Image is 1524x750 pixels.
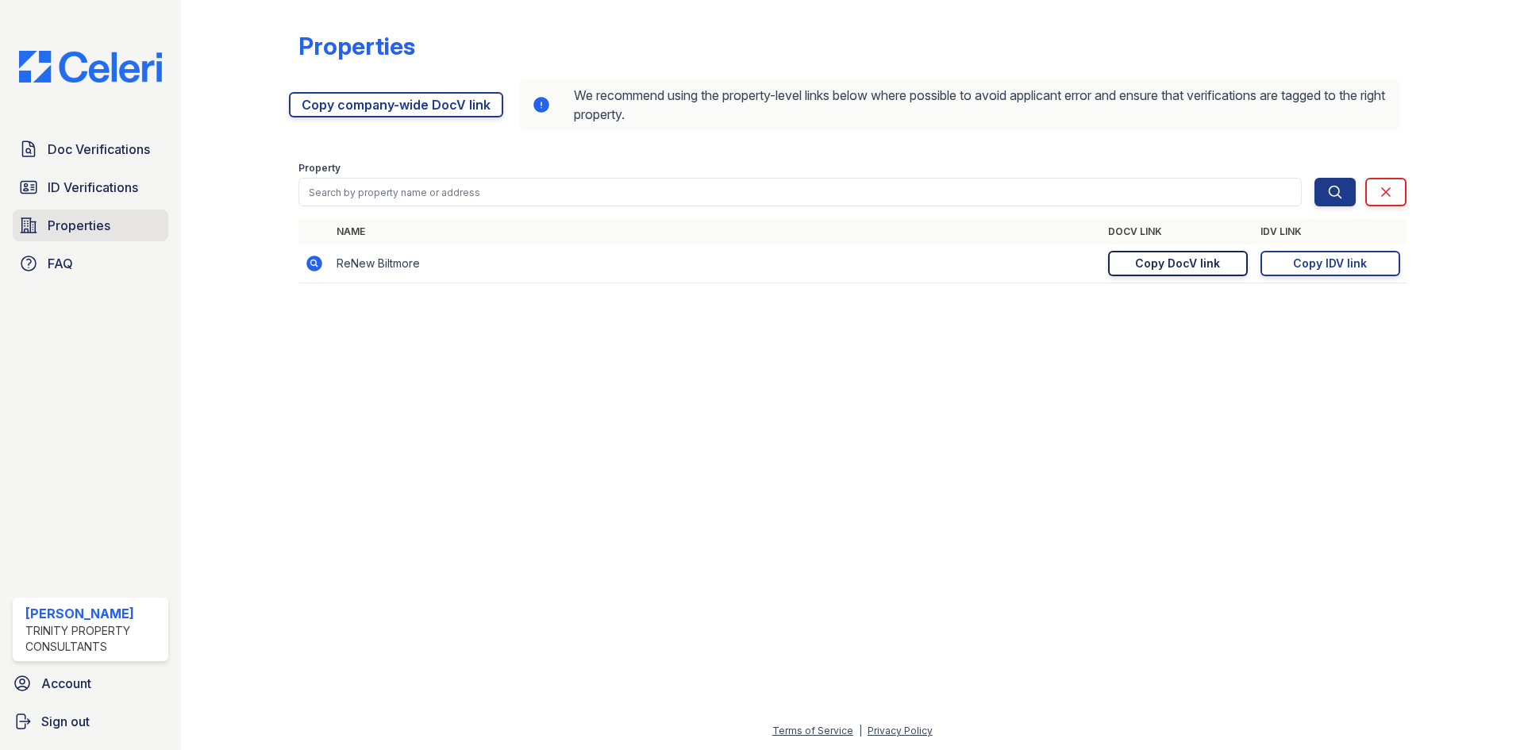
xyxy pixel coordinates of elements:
label: Property [298,162,341,175]
a: Copy IDV link [1260,251,1400,276]
div: Trinity Property Consultants [25,623,162,655]
div: Copy IDV link [1293,256,1367,271]
a: Copy company-wide DocV link [289,92,503,117]
a: FAQ [13,248,168,279]
a: Account [6,667,175,699]
div: [PERSON_NAME] [25,604,162,623]
span: Sign out [41,712,90,731]
a: ID Verifications [13,171,168,203]
a: Sign out [6,706,175,737]
a: Properties [13,210,168,241]
div: Copy DocV link [1135,256,1220,271]
span: Properties [48,216,110,235]
span: Doc Verifications [48,140,150,159]
div: Properties [298,32,415,60]
th: IDV Link [1254,219,1407,244]
span: ID Verifications [48,178,138,197]
th: Name [330,219,1102,244]
td: ReNew Biltmore [330,244,1102,283]
span: Account [41,674,91,693]
a: Copy DocV link [1108,251,1248,276]
a: Terms of Service [772,725,853,737]
input: Search by property name or address [298,178,1302,206]
th: DocV Link [1102,219,1254,244]
div: We recommend using the property-level links below where possible to avoid applicant error and ens... [519,79,1400,130]
img: CE_Logo_Blue-a8612792a0a2168367f1c8372b55b34899dd931a85d93a1a3d3e32e68fde9ad4.png [6,51,175,83]
a: Privacy Policy [868,725,933,737]
a: Doc Verifications [13,133,168,165]
span: FAQ [48,254,73,273]
div: | [859,725,862,737]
